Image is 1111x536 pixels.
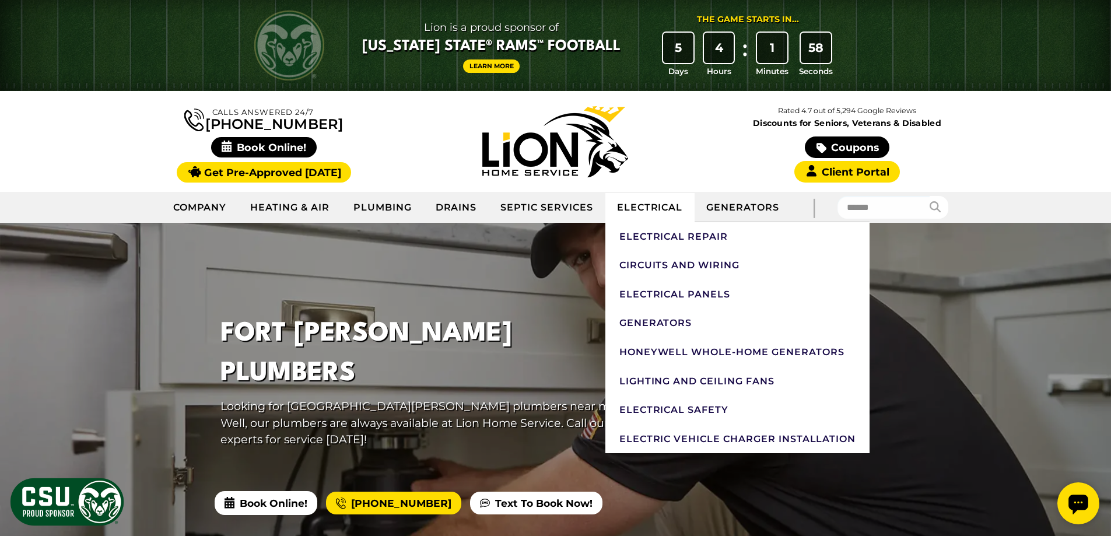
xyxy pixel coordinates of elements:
[482,106,628,177] img: Lion Home Service
[605,395,870,425] a: Electrical Safety
[605,309,870,338] a: Generators
[605,193,695,222] a: Electrical
[184,106,343,131] a: [PHONE_NUMBER]
[704,33,734,63] div: 4
[605,251,870,280] a: Circuits And Wiring
[794,161,899,183] a: Client Portal
[489,193,605,222] a: Septic Services
[362,18,621,37] span: Lion is a proud sponsor of
[9,477,125,527] img: CSU Sponsor Badge
[799,65,833,77] span: Seconds
[801,33,831,63] div: 58
[697,13,799,26] div: The Game Starts in...
[805,136,889,158] a: Coupons
[739,33,751,78] div: :
[791,192,837,223] div: |
[695,193,791,222] a: Generators
[470,492,602,515] a: Text To Book Now!
[220,314,645,393] h1: Fort [PERSON_NAME] Plumbers
[220,398,645,448] p: Looking for [GEOGRAPHIC_DATA][PERSON_NAME] plumbers near me? Well, our plumbers are always availa...
[605,367,870,396] a: Lighting And Ceiling Fans
[177,162,351,183] a: Get Pre-Approved [DATE]
[605,425,870,454] a: Electric Vehicle Charger Installation
[605,338,870,367] a: Honeywell Whole-Home Generators
[704,119,991,127] span: Discounts for Seniors, Veterans & Disabled
[239,193,341,222] a: Heating & Air
[668,65,688,77] span: Days
[757,33,787,63] div: 1
[342,193,424,222] a: Plumbing
[756,65,788,77] span: Minutes
[211,137,317,157] span: Book Online!
[463,59,520,73] a: Learn More
[707,65,731,77] span: Hours
[424,193,489,222] a: Drains
[605,280,870,309] a: Electrical Panels
[215,491,317,514] span: Book Online!
[5,5,47,47] div: Open chat widget
[254,10,324,80] img: CSU Rams logo
[701,104,993,117] p: Rated 4.7 out of 5,294 Google Reviews
[605,222,870,251] a: Electrical Repair
[362,37,621,57] span: [US_STATE] State® Rams™ Football
[663,33,693,63] div: 5
[326,492,461,515] a: [PHONE_NUMBER]
[162,193,239,222] a: Company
